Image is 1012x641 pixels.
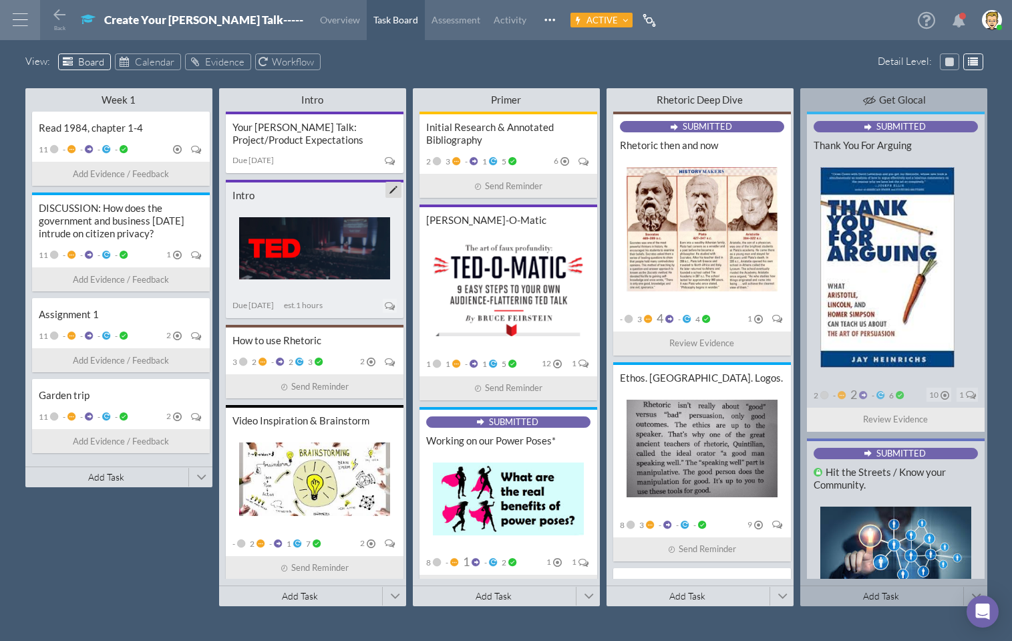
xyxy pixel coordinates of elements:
[232,189,397,202] div: Intro
[444,359,450,369] span: 1
[291,380,349,394] span: Send Reminder
[285,539,291,549] span: 1
[500,359,506,369] span: 5
[205,55,244,68] span: Evidence
[480,156,487,166] span: 1
[304,539,311,549] span: 7
[73,273,169,287] span: Add Evidence / Feedback
[489,416,538,427] span: Submitted
[39,331,48,341] span: 11
[669,336,734,350] span: Review Evidence
[864,121,926,132] button: Submitted
[655,313,663,324] span: 4
[291,561,349,575] span: Send Reminder
[814,466,978,491] div: Hit the Streets / Know your Community.
[73,167,169,181] span: Add Evidence / Feedback
[669,590,705,602] span: Add Task
[78,144,83,154] span: -
[232,121,397,146] div: Your [PERSON_NAME] Talk: Project/Product Expectations
[572,360,576,368] span: 1
[693,314,700,324] span: 4
[463,359,468,369] span: -
[863,590,899,602] span: Add Task
[444,156,450,166] span: 3
[166,412,171,420] span: 2
[679,542,736,556] span: Send Reminder
[104,13,303,27] div: Create Your [PERSON_NAME] Talk-----
[831,390,836,400] span: -
[570,13,633,27] button: Active
[61,250,65,260] span: -
[967,596,999,628] div: Open Intercom Messenger
[282,590,318,602] span: Add Task
[876,448,926,459] span: Submitted
[432,14,480,25] span: Assessment
[360,539,365,547] span: 2
[39,250,48,260] span: 11
[635,314,642,324] span: 3
[620,139,784,152] div: Rhetoric then and now
[39,122,203,134] div: Read 1984, chapter 1-4
[96,144,100,154] span: -
[433,463,584,535] img: summary thumbnail
[426,557,431,567] span: 8
[306,357,313,367] span: 3
[58,53,111,70] a: Board
[554,157,558,165] span: 6
[39,389,203,402] div: Garden trip
[232,334,397,347] div: How to use Rhetoric
[61,144,65,154] span: -
[272,55,314,68] span: Workflow
[413,586,574,606] button: Add Task
[426,121,591,146] div: Initial Research & Annotated Bibliography
[476,416,539,427] button: Submitted
[820,507,971,608] img: summary thumbnail
[73,434,169,448] span: Add Evidence / Feedback
[54,25,65,31] span: Back
[607,586,768,606] button: Add Task
[78,250,83,260] span: -
[627,400,778,498] img: summary thumbnail
[982,10,1002,30] img: image
[878,53,936,70] span: Detail Level :
[39,308,203,321] div: Assignment 1
[61,331,65,341] span: -
[637,520,644,530] span: 3
[78,55,104,68] span: Board
[500,156,506,166] span: 5
[232,414,397,427] div: Video Inspiration & Brainstorm
[39,412,48,422] span: 11
[239,442,390,516] img: summary thumbnail
[620,314,623,324] span: -
[115,53,181,70] a: Calendar
[959,391,964,399] span: 1
[113,331,118,341] span: -
[800,586,962,606] button: Add Task
[287,357,293,367] span: 2
[25,53,54,70] span: View :
[96,412,100,422] span: -
[426,214,591,227] div: [PERSON_NAME]-O-Matic
[96,331,100,341] span: -
[166,332,171,340] span: 2
[63,94,175,106] div: Week 1
[78,412,83,422] span: -
[572,558,576,566] span: 1
[482,557,487,567] span: -
[500,557,506,567] span: 2
[113,144,118,154] span: -
[620,372,784,384] div: Ethos. [GEOGRAPHIC_DATA]. Logos.
[683,121,732,132] span: Submitted
[219,586,381,606] button: Add Task
[676,314,681,324] span: -
[848,390,857,400] span: 2
[232,299,284,311] div: Due [DATE]
[463,156,468,166] span: -
[25,467,187,487] button: Add Task
[627,167,778,291] img: summary thumbnail
[929,391,939,399] span: 10
[320,14,360,25] span: Overview
[542,360,551,368] span: 12
[248,539,255,549] span: 2
[620,520,625,530] span: 8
